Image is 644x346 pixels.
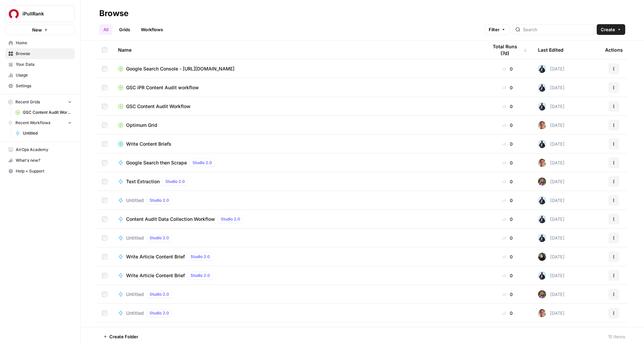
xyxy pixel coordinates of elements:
div: [DATE] [538,102,565,110]
span: Studio 2.0 [191,254,210,260]
span: Write Article Content Brief [126,253,185,260]
span: Text Extraction [126,178,160,185]
a: Untitled [12,128,75,139]
a: Write Content Briefs [118,141,477,147]
div: 0 [488,159,527,166]
span: Studio 2.0 [150,291,169,297]
div: 15 Items [608,333,625,340]
img: lk6m50o872w9yd0p8ac92uh4owl6 [538,309,546,317]
a: Write Article Content BriefStudio 2.0 [118,271,477,280]
span: Recent Workflows [15,120,50,126]
a: Settings [5,81,75,91]
img: lk6m50o872w9yd0p8ac92uh4owl6 [538,159,546,167]
img: n1blm5g5te4suvbqsr0uz65np4kf [538,215,546,223]
a: UntitledStudio 2.0 [118,234,477,242]
span: Usage [16,72,72,78]
a: Text ExtractionStudio 2.0 [118,178,477,186]
span: GSC Content Audit Workflow [23,109,72,115]
img: iPullRank Logo [8,8,20,20]
button: Help + Support [5,166,75,177]
div: Browse [99,8,128,19]
input: Search [523,26,591,33]
img: eoqc67reg7z2luvnwhy7wyvdqmsw [538,253,546,261]
span: iPullRank [22,10,63,17]
div: [DATE] [538,178,565,186]
span: Untitled [126,310,144,316]
a: Workflows [137,24,167,35]
span: Create [601,26,615,33]
span: Write Content Briefs [126,141,171,147]
button: Create [597,24,625,35]
span: Studio 2.0 [150,197,169,203]
span: Settings [16,83,72,89]
img: r16i92z07khi9w28j5e3ev8a32rn [538,178,546,186]
button: Workspace: iPullRank [5,5,75,22]
a: GSC Content Audit Workflow [12,107,75,118]
div: Actions [605,41,623,59]
a: UntitledStudio 2.0 [118,290,477,298]
span: Content Audit Data Collection Workflow [126,216,215,223]
span: Studio 2.0 [221,216,240,222]
div: [DATE] [538,253,565,261]
span: Untitled [126,291,144,298]
span: Your Data [16,61,72,67]
div: [DATE] [538,121,565,129]
a: Google Search then ScrapeStudio 2.0 [118,159,477,167]
button: Create Folder [99,331,142,342]
span: Studio 2.0 [191,273,210,279]
img: n1blm5g5te4suvbqsr0uz65np4kf [538,196,546,204]
div: What's new? [6,155,74,165]
a: Content Audit Data Collection WorkflowStudio 2.0 [118,215,477,223]
div: 0 [488,291,527,298]
span: Studio 2.0 [150,235,169,241]
a: Your Data [5,59,75,70]
div: 0 [488,253,527,260]
a: Write Article Content BriefStudio 2.0 [118,253,477,261]
a: Browse [5,48,75,59]
span: Studio 2.0 [165,179,185,185]
span: Write Article Content Brief [126,272,185,279]
div: 0 [488,103,527,110]
div: 0 [488,216,527,223]
a: Home [5,38,75,48]
span: GSC iPR Content Audit workflow [126,84,199,91]
span: Untitled [23,130,72,136]
span: Recent Grids [15,99,40,105]
div: 0 [488,272,527,279]
span: Google Search Console - [URL][DOMAIN_NAME] [126,65,234,72]
a: Google Search Console - [URL][DOMAIN_NAME] [118,65,477,72]
a: Usage [5,70,75,81]
span: Untitled [126,197,144,204]
span: Studio 2.0 [150,310,169,316]
div: [DATE] [538,140,565,148]
span: New [32,27,42,33]
img: n1blm5g5te4suvbqsr0uz65np4kf [538,271,546,280]
button: Recent Workflows [5,118,75,128]
span: Help + Support [16,168,72,174]
div: 0 [488,178,527,185]
a: AirOps Academy [5,144,75,155]
span: Optimum Grid [126,122,157,129]
div: 0 [488,235,527,241]
a: Grids [115,24,134,35]
div: [DATE] [538,271,565,280]
div: Name [118,41,477,59]
a: Optimum Grid [118,122,477,129]
div: [DATE] [538,309,565,317]
div: [DATE] [538,84,565,92]
img: n1blm5g5te4suvbqsr0uz65np4kf [538,84,546,92]
div: [DATE] [538,196,565,204]
a: GSC Content Audit Workflow [118,103,477,110]
a: UntitledStudio 2.0 [118,196,477,204]
img: n1blm5g5te4suvbqsr0uz65np4kf [538,140,546,148]
div: 0 [488,197,527,204]
span: Studio 2.0 [193,160,212,166]
div: [DATE] [538,65,565,73]
div: [DATE] [538,159,565,167]
div: 0 [488,310,527,316]
div: Total Runs (7d) [488,41,527,59]
img: r16i92z07khi9w28j5e3ev8a32rn [538,290,546,298]
span: Home [16,40,72,46]
div: 0 [488,65,527,72]
button: New [5,25,75,35]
